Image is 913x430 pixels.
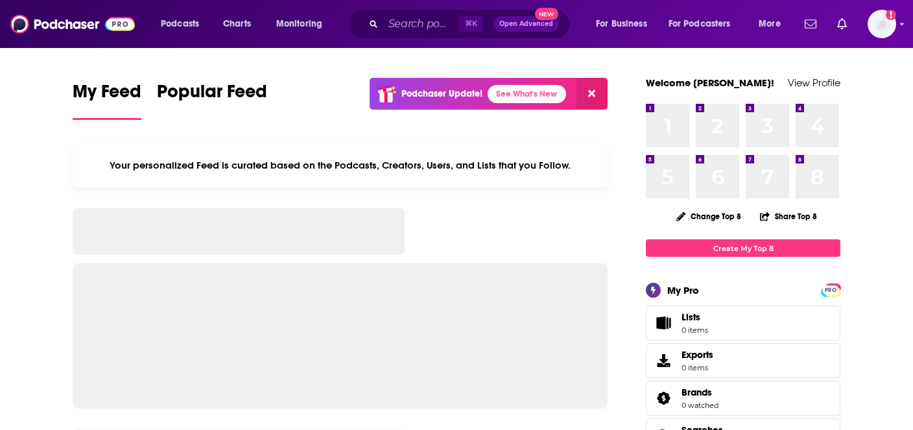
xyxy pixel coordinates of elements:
span: Lists [650,314,676,332]
button: Open AdvancedNew [493,16,559,32]
a: PRO [823,285,838,294]
a: 0 watched [682,401,718,410]
a: Brands [682,387,718,398]
span: Logged in as denise.chavez [868,10,896,38]
span: For Business [596,15,647,33]
a: My Feed [73,80,141,120]
span: Monitoring [276,15,322,33]
a: See What's New [488,85,566,103]
button: open menu [152,14,216,34]
span: More [759,15,781,33]
span: Popular Feed [157,80,267,110]
a: Brands [650,389,676,407]
button: Share Top 8 [759,204,818,229]
img: User Profile [868,10,896,38]
input: Search podcasts, credits, & more... [383,14,459,34]
button: open menu [660,14,750,34]
button: Change Top 8 [669,208,749,224]
span: 0 items [682,363,713,372]
span: Podcasts [161,15,199,33]
button: open menu [267,14,339,34]
a: Charts [215,14,259,34]
span: My Feed [73,80,141,110]
span: Brands [682,387,712,398]
span: New [535,8,558,20]
svg: Add a profile image [886,10,896,20]
button: open menu [750,14,797,34]
a: View Profile [788,77,840,89]
span: 0 items [682,326,708,335]
span: Lists [682,311,700,323]
span: Exports [682,349,713,361]
a: Welcome [PERSON_NAME]! [646,77,774,89]
button: Show profile menu [868,10,896,38]
a: Popular Feed [157,80,267,120]
div: Your personalized Feed is curated based on the Podcasts, Creators, Users, and Lists that you Follow. [73,143,608,187]
span: Brands [646,381,840,416]
p: Podchaser Update! [401,88,482,99]
img: Podchaser - Follow, Share and Rate Podcasts [10,12,135,36]
div: Search podcasts, credits, & more... [360,9,582,39]
a: Show notifications dropdown [800,13,822,35]
div: My Pro [667,284,699,296]
span: ⌘ K [459,16,483,32]
a: Lists [646,305,840,340]
button: open menu [587,14,663,34]
a: Exports [646,343,840,378]
span: Exports [650,352,676,370]
span: Charts [223,15,251,33]
span: Open Advanced [499,21,553,27]
a: Create My Top 8 [646,239,840,257]
span: PRO [823,285,838,295]
a: Show notifications dropdown [832,13,852,35]
span: Lists [682,311,708,323]
span: For Podcasters [669,15,731,33]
